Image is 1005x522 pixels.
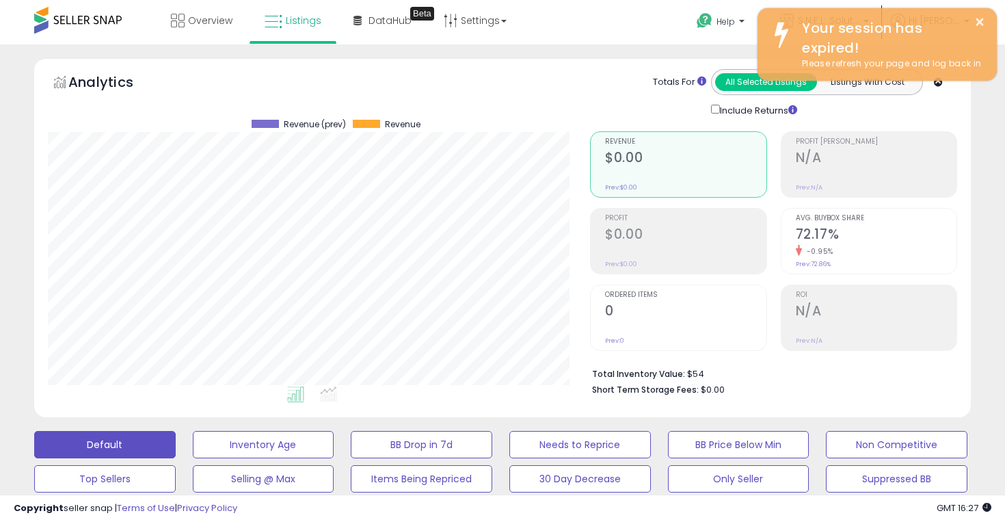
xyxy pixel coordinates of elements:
h2: N/A [796,150,956,168]
div: Include Returns [701,102,814,118]
h2: $0.00 [605,150,766,168]
strong: Copyright [14,501,64,514]
span: Revenue [605,138,766,146]
span: Revenue [385,120,420,129]
b: Total Inventory Value: [592,368,685,380]
small: Prev: N/A [796,337,822,345]
span: $0.00 [701,383,725,396]
h2: $0.00 [605,226,766,245]
div: Your session has expired! [792,18,987,57]
small: Prev: $0.00 [605,260,637,268]
span: Profit [605,215,766,222]
button: BB Price Below Min [668,431,809,458]
h5: Analytics [68,73,160,95]
span: Profit [PERSON_NAME] [796,138,956,146]
small: Prev: N/A [796,183,822,192]
button: Non Competitive [826,431,967,458]
span: Help [716,16,735,27]
small: Prev: 0 [605,337,624,345]
a: Privacy Policy [177,501,237,514]
div: Tooltip anchor [410,7,434,21]
span: Ordered Items [605,291,766,299]
button: All Selected Listings [715,73,817,91]
span: ROI [796,291,956,299]
div: Please refresh your page and log back in [792,57,987,70]
button: Needs to Reprice [509,431,651,458]
span: 2025-09-13 16:27 GMT [937,501,991,514]
button: Top Sellers [34,465,176,493]
h2: 72.17% [796,226,956,245]
span: DataHub [368,14,412,27]
a: Help [686,2,758,44]
a: Terms of Use [117,501,175,514]
span: Avg. Buybox Share [796,215,956,222]
h2: N/A [796,303,956,322]
div: Totals For [653,76,706,89]
button: Items Being Repriced [351,465,492,493]
small: Prev: $0.00 [605,183,637,192]
span: Overview [188,14,232,27]
small: -0.95% [802,246,833,257]
button: Selling @ Max [193,465,334,493]
button: BB Drop in 7d [351,431,492,458]
button: Only Seller [668,465,809,493]
span: Listings [286,14,321,27]
button: Inventory Age [193,431,334,458]
button: Suppressed BB [826,465,967,493]
button: × [974,14,985,31]
i: Get Help [696,12,713,29]
button: 30 Day Decrease [509,465,651,493]
button: Listings With Cost [816,73,918,91]
span: Revenue (prev) [284,120,346,129]
div: seller snap | | [14,502,237,515]
h2: 0 [605,303,766,322]
b: Short Term Storage Fees: [592,384,699,395]
button: Default [34,431,176,458]
small: Prev: 72.86% [796,260,831,268]
li: $54 [592,365,947,381]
